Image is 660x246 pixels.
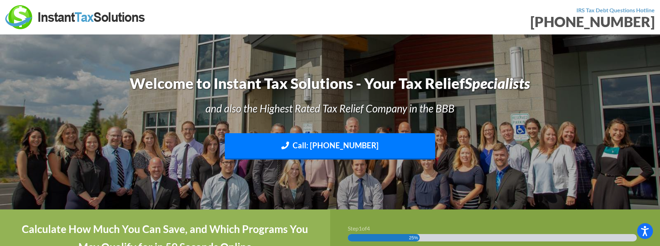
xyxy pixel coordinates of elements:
[5,13,146,20] a: Instant Tax Solutions Logo
[465,75,530,92] i: Specialists
[335,15,655,29] div: [PHONE_NUMBER]
[71,73,589,94] h1: Welcome to Instant Tax Solutions - Your Tax Relief
[576,7,655,13] strong: IRS Tax Debt Questions Hotline
[359,225,362,232] span: 1
[225,133,435,160] a: Call: [PHONE_NUMBER]
[71,101,589,116] h3: and also the Highest Rated Tax Relief Company in the BBB
[348,226,643,231] h3: Step of
[367,225,370,232] span: 4
[5,5,146,29] img: Instant Tax Solutions Logo
[409,234,418,241] span: 25%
